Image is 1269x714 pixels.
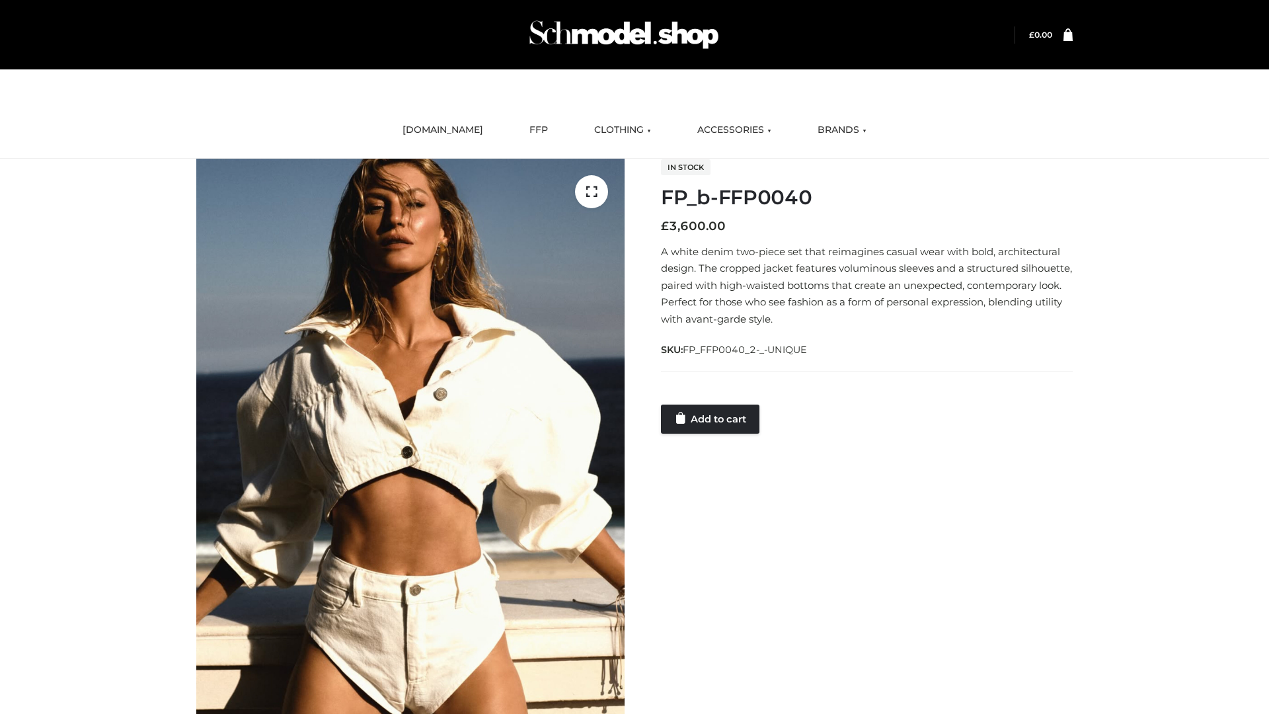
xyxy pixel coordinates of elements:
a: FFP [519,116,558,145]
h1: FP_b-FFP0040 [661,186,1073,210]
a: [DOMAIN_NAME] [393,116,493,145]
span: In stock [661,159,711,175]
bdi: 0.00 [1029,30,1052,40]
span: SKU: [661,342,808,358]
a: ACCESSORIES [687,116,781,145]
span: £ [661,219,669,233]
a: BRANDS [808,116,876,145]
a: Add to cart [661,405,759,434]
span: FP_FFP0040_2-_-UNIQUE [683,344,807,356]
a: £0.00 [1029,30,1052,40]
bdi: 3,600.00 [661,219,726,233]
img: Schmodel Admin 964 [525,9,723,61]
a: CLOTHING [584,116,661,145]
span: £ [1029,30,1034,40]
p: A white denim two-piece set that reimagines casual wear with bold, architectural design. The crop... [661,243,1073,328]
